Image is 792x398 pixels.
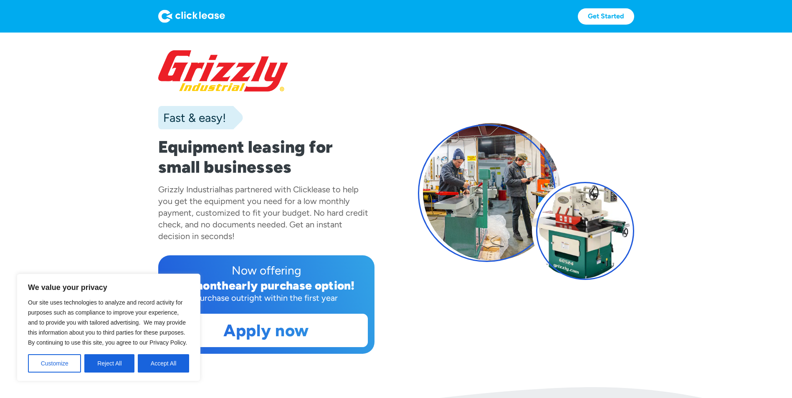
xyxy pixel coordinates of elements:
h1: Equipment leasing for small businesses [158,137,374,177]
a: Apply now [165,314,367,347]
div: early purchase option! [229,278,355,292]
div: 12 month [177,278,229,292]
div: Grizzly Industrial [158,184,220,194]
button: Customize [28,354,81,373]
p: We value your privacy [28,282,189,292]
div: Purchase outright within the first year [165,292,368,304]
span: Our site uses technologies to analyze and record activity for purposes such as compliance to impr... [28,299,187,346]
div: We value your privacy [17,274,200,381]
div: Fast & easy! [158,109,226,126]
div: has partnered with Clicklease to help you get the equipment you need for a low monthly payment, c... [158,184,368,241]
button: Accept All [138,354,189,373]
a: Get Started [578,8,634,25]
img: Logo [158,10,225,23]
div: Now offering [165,262,368,279]
button: Reject All [84,354,134,373]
